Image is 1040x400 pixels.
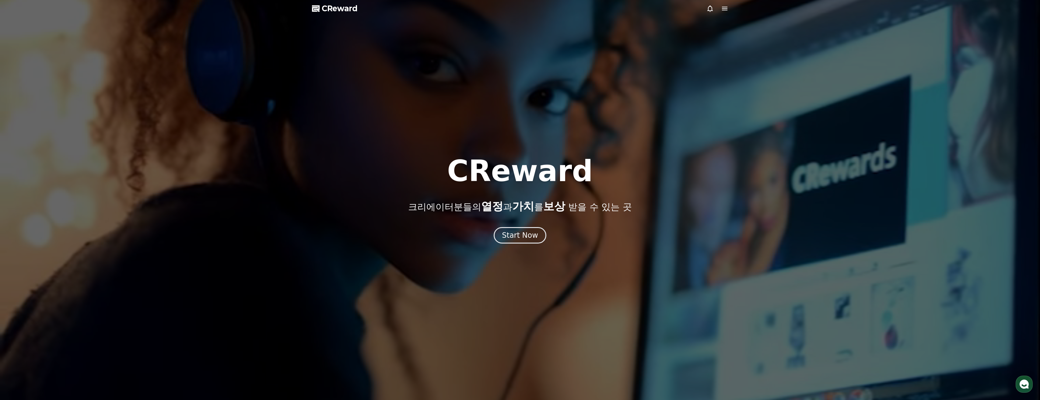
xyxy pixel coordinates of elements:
[543,200,565,212] span: 보상
[19,202,23,207] span: 홈
[481,200,503,212] span: 열정
[2,193,40,208] a: 홈
[79,193,117,208] a: 설정
[312,4,358,13] a: CReward
[40,193,79,208] a: 대화
[408,200,632,212] p: 크리에이터분들의 과 를 받을 수 있는 곳
[56,202,63,207] span: 대화
[494,227,546,244] button: Start Now
[322,4,358,13] span: CReward
[512,200,534,212] span: 가치
[447,156,593,186] h1: CReward
[502,230,538,240] div: Start Now
[494,233,546,239] a: Start Now
[94,202,101,207] span: 설정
